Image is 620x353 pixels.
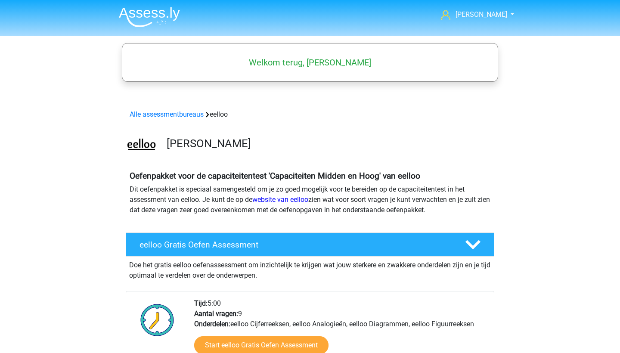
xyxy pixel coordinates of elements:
[194,310,238,318] b: Aantal vragen:
[126,257,494,281] div: Doe het gratis eelloo oefenassessment om inzichtelijk te krijgen wat jouw sterkere en zwakkere on...
[126,130,157,161] img: eelloo.png
[437,9,508,20] a: [PERSON_NAME]
[130,184,490,215] p: Dit oefenpakket is speciaal samengesteld om je zo goed mogelijk voor te bereiden op de capaciteit...
[194,320,230,328] b: Onderdelen:
[126,109,494,120] div: eelloo
[139,240,451,250] h4: eelloo Gratis Oefen Assessment
[136,298,179,341] img: Klok
[130,110,204,118] a: Alle assessmentbureaus
[122,232,498,257] a: eelloo Gratis Oefen Assessment
[194,299,208,307] b: Tijd:
[167,137,487,150] h3: [PERSON_NAME]
[126,57,494,68] h5: Welkom terug, [PERSON_NAME]
[130,171,420,181] b: Oefenpakket voor de capaciteitentest 'Capaciteiten Midden en Hoog' van eelloo
[456,10,507,19] span: [PERSON_NAME]
[252,195,308,204] a: website van eelloo
[119,7,180,27] img: Assessly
